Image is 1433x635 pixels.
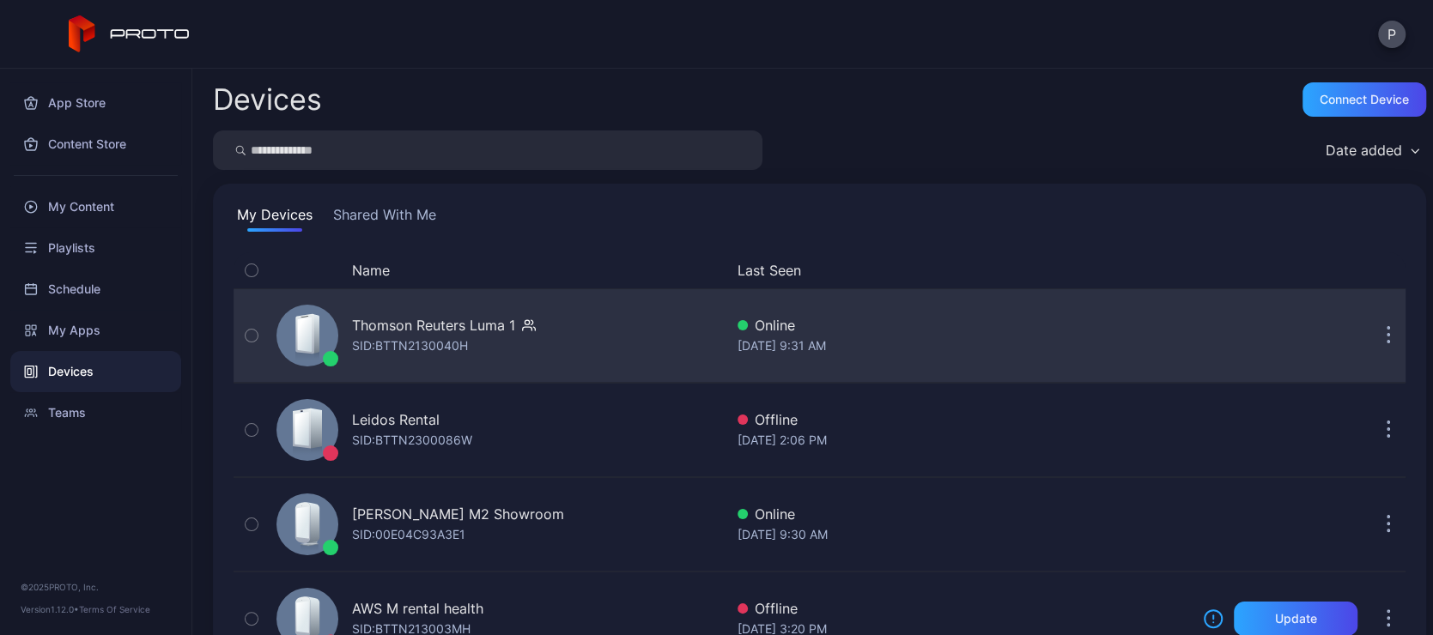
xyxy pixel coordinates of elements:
a: My Content [10,186,181,227]
div: SID: BTTN2130040H [352,336,468,356]
a: Content Store [10,124,181,165]
div: [DATE] 9:31 AM [738,336,1189,356]
button: P [1378,21,1406,48]
div: Offline [738,598,1189,619]
div: Update [1275,612,1317,626]
div: Online [738,504,1189,524]
div: Online [738,315,1189,336]
div: Leidos Rental [352,409,440,430]
div: SID: BTTN2300086W [352,430,472,451]
div: [DATE] 9:30 AM [738,524,1189,545]
button: My Devices [234,204,316,232]
div: Offline [738,409,1189,430]
div: [PERSON_NAME] M2 Showroom [352,504,564,524]
div: Date added [1326,142,1402,159]
div: Thomson Reuters Luma 1 [352,315,515,336]
button: Name [352,260,390,281]
a: App Store [10,82,181,124]
a: Schedule [10,269,181,310]
a: Playlists [10,227,181,269]
div: © 2025 PROTO, Inc. [21,580,171,594]
a: My Apps [10,310,181,351]
button: Last Seen [738,260,1182,281]
div: Options [1371,260,1406,281]
button: Shared With Me [330,204,440,232]
div: SID: 00E04C93A3E1 [352,524,465,545]
span: Version 1.12.0 • [21,604,79,614]
a: Devices [10,351,181,392]
button: Date added [1317,130,1426,170]
div: Update Device [1196,260,1351,281]
h2: Devices [213,84,322,115]
div: [DATE] 2:06 PM [738,430,1189,451]
div: AWS M rental health [352,598,483,619]
button: Connect device [1302,82,1426,117]
div: Connect device [1320,93,1409,106]
a: Terms Of Service [79,604,150,614]
a: Teams [10,392,181,433]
